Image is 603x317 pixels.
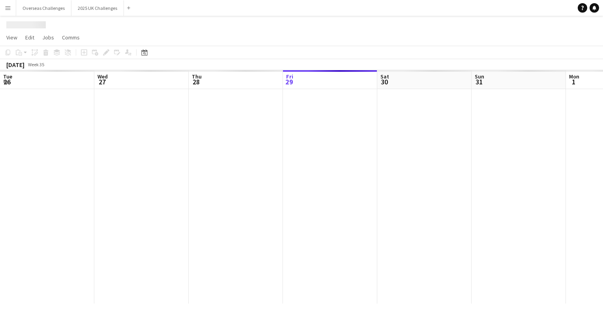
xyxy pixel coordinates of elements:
button: Overseas Challenges [16,0,71,16]
div: [DATE] [6,61,24,69]
span: 28 [191,77,202,86]
span: 1 [568,77,579,86]
span: 26 [2,77,12,86]
a: Edit [22,32,37,43]
a: Comms [59,32,83,43]
span: Week 35 [26,62,46,67]
span: Thu [192,73,202,80]
span: Mon [569,73,579,80]
span: Sun [475,73,484,80]
span: Comms [62,34,80,41]
span: Sat [380,73,389,80]
span: Tue [3,73,12,80]
span: 27 [96,77,108,86]
span: Wed [97,73,108,80]
span: Jobs [42,34,54,41]
a: Jobs [39,32,57,43]
span: 30 [379,77,389,86]
a: View [3,32,21,43]
span: Edit [25,34,34,41]
span: View [6,34,17,41]
span: 29 [285,77,293,86]
span: Fri [286,73,293,80]
button: 2025 UK Challenges [71,0,124,16]
span: 31 [474,77,484,86]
